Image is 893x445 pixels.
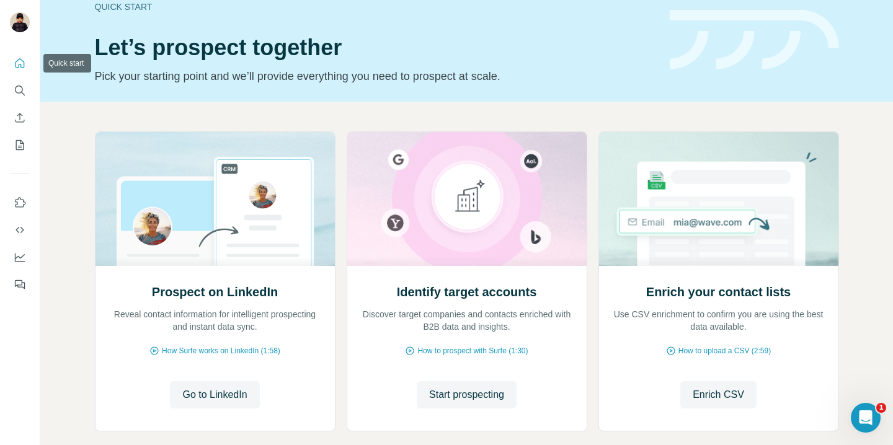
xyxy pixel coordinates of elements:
[10,107,30,129] button: Enrich CSV
[851,403,881,433] iframe: Intercom live chat
[693,387,744,402] span: Enrich CSV
[670,10,839,70] img: banner
[347,132,587,266] img: Identify target accounts
[162,345,280,356] span: How Surfe works on LinkedIn (1:58)
[10,246,30,268] button: Dashboard
[876,403,886,413] span: 1
[170,381,259,408] button: Go to LinkedIn
[10,79,30,102] button: Search
[10,192,30,214] button: Use Surfe on LinkedIn
[646,283,791,301] h2: Enrich your contact lists
[182,387,247,402] span: Go to LinkedIn
[95,35,655,60] h1: Let’s prospect together
[678,345,771,356] span: How to upload a CSV (2:59)
[95,132,335,266] img: Prospect on LinkedIn
[397,283,537,301] h2: Identify target accounts
[10,52,30,74] button: Quick start
[10,12,30,32] img: Avatar
[10,219,30,241] button: Use Surfe API
[95,1,655,13] div: Quick start
[417,345,528,356] span: How to prospect with Surfe (1:30)
[152,283,278,301] h2: Prospect on LinkedIn
[95,68,655,85] p: Pick your starting point and we’ll provide everything you need to prospect at scale.
[108,308,322,333] p: Reveal contact information for intelligent prospecting and instant data sync.
[680,381,757,408] button: Enrich CSV
[10,134,30,156] button: My lists
[598,132,839,266] img: Enrich your contact lists
[429,387,504,402] span: Start prospecting
[360,308,574,333] p: Discover target companies and contacts enriched with B2B data and insights.
[10,273,30,296] button: Feedback
[417,381,517,408] button: Start prospecting
[611,308,826,333] p: Use CSV enrichment to confirm you are using the best data available.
